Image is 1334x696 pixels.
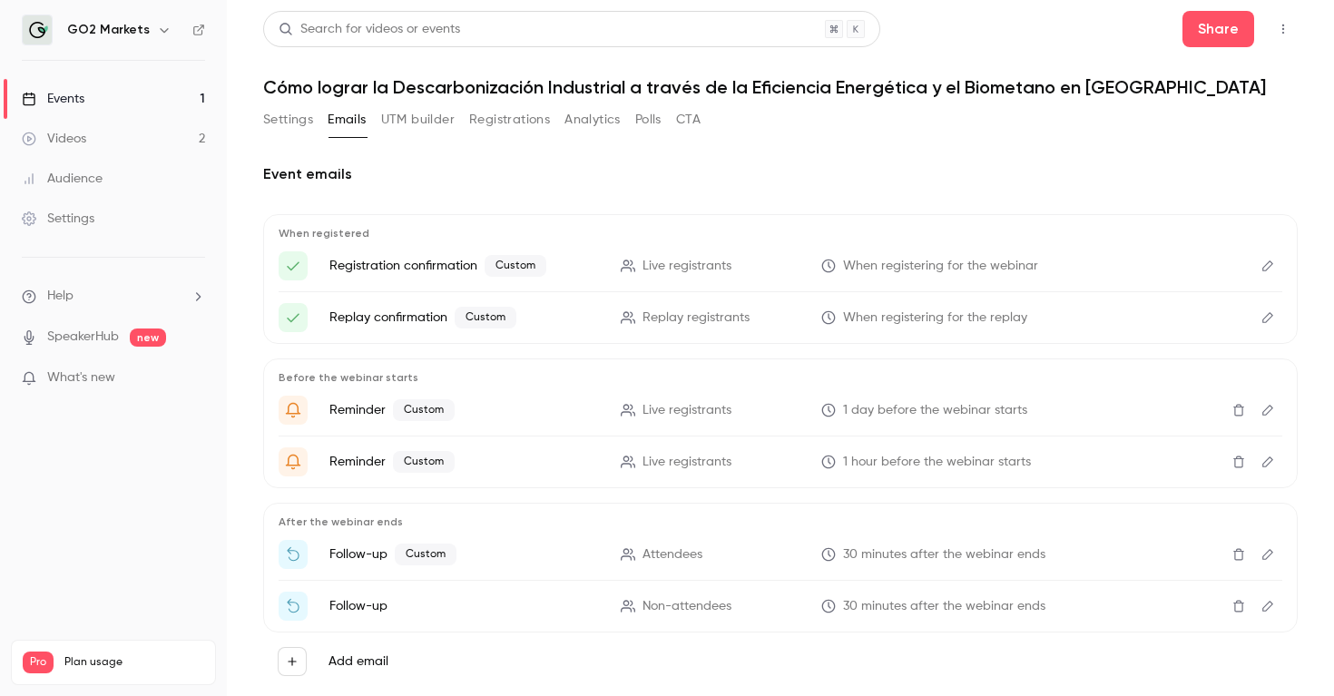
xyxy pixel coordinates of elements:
button: CTA [676,105,701,134]
p: Reminder [329,399,599,421]
span: Live registrants [642,257,731,276]
button: Edit [1253,540,1282,569]
button: Delete [1224,592,1253,621]
span: 1 hour before the webinar starts [843,453,1031,472]
div: Audience [22,170,103,188]
p: Before the webinar starts [279,370,1282,385]
span: Replay registrants [642,309,750,328]
button: Delete [1224,540,1253,569]
span: Live registrants [642,401,731,420]
button: Polls [635,105,662,134]
h6: GO2 Markets [67,21,150,39]
button: Edit [1253,592,1282,621]
p: Registration confirmation [329,255,599,277]
button: Delete [1224,447,1253,476]
span: Live registrants [642,453,731,472]
p: Replay confirmation [329,307,599,328]
button: Edit [1253,447,1282,476]
span: new [130,328,166,347]
li: 🎥 Gracias por acompañarnos — aquí tienes la grabación del webinar [279,540,1282,569]
span: When registering for the webinar [843,257,1038,276]
span: 30 minutes after the webinar ends [843,597,1045,616]
button: UTM builder [381,105,455,134]
button: Settings [263,105,313,134]
div: Events [22,90,84,108]
button: Share [1182,11,1254,47]
button: Edit [1253,303,1282,332]
li: 👉 ¡Aquí tienes tu enlace de acceso a "{{ event_name }}"! [279,303,1282,332]
img: GO2 Markets [23,15,52,44]
button: Edit [1253,396,1282,425]
span: Custom [393,451,455,473]
span: 1 day before the webinar starts [843,401,1027,420]
div: Videos [22,130,86,148]
li: &nbsp;🗓️ ¡Mañana es nuestro webinar&nbsp; '{{ event_name }}' ! [279,396,1282,425]
li: help-dropdown-opener [22,287,205,306]
p: Reminder [329,451,599,473]
span: Custom [395,544,456,565]
span: What's new [47,368,115,387]
p: Follow-up [329,597,599,615]
li: 👉 ¡Aquí tienes tu enlace de acceso a "{{ event_name }}"! [279,251,1282,280]
p: After the webinar ends [279,515,1282,529]
button: Emails [328,105,366,134]
li: ⏰ ¡Estamos a punto de comenzar "{{ event_name }} "! [279,447,1282,476]
button: Analytics [564,105,621,134]
button: Edit [1253,251,1282,280]
h2: Event emails [263,163,1298,185]
button: Delete [1224,396,1253,425]
span: Custom [455,307,516,328]
button: Registrations [469,105,550,134]
li: Watch the replay of {{ event_name }} [279,592,1282,621]
span: 30 minutes after the webinar ends [843,545,1045,564]
span: Plan usage [64,655,204,670]
span: Custom [393,399,455,421]
span: Non-attendees [642,597,731,616]
div: Search for videos or events [279,20,460,39]
p: Follow-up [329,544,599,565]
span: Custom [485,255,546,277]
p: When registered [279,226,1282,240]
h1: Cómo lograr la Descarbonización Industrial a través de la Eficiencia Energética y el Biometano en... [263,76,1298,98]
span: Attendees [642,545,702,564]
div: Settings [22,210,94,228]
a: SpeakerHub [47,328,119,347]
span: When registering for the replay [843,309,1027,328]
span: Pro [23,652,54,673]
span: Help [47,287,74,306]
label: Add email [329,652,388,671]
